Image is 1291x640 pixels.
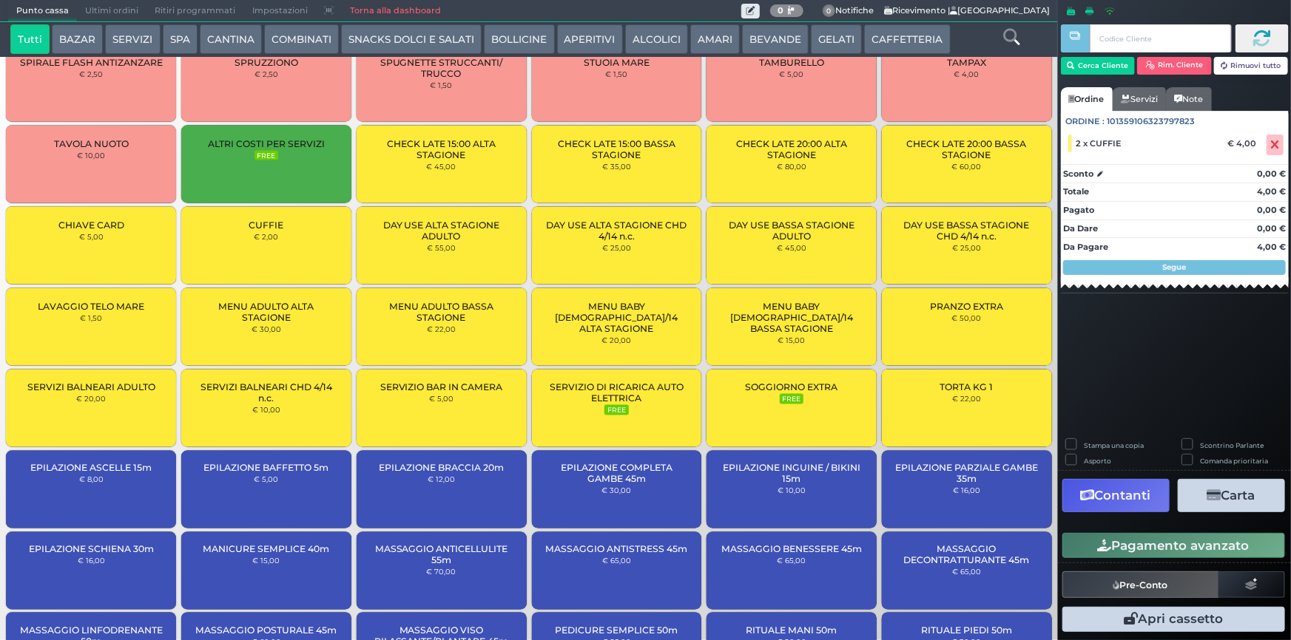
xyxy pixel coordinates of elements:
[1062,571,1219,598] button: Pre-Conto
[54,138,129,149] span: TAVOLA NUOTO
[255,151,278,161] small: FREE
[777,243,806,252] small: € 45,00
[721,544,862,555] span: MASSAGGIO BENESSERE 45m
[604,405,628,415] small: FREE
[194,382,339,404] span: SERVIZI BALNEARI CHD 4/14 n.c.
[203,463,328,474] span: EPILAZIONE BAFFETTO 5m
[952,243,981,252] small: € 25,00
[1178,479,1285,512] button: Carta
[823,4,836,18] span: 0
[952,162,982,171] small: € 60,00
[244,1,316,21] span: Impostazioni
[1061,57,1136,75] button: Cerca Cliente
[380,382,503,393] span: SERVIZIO BAR IN CAMERA
[249,219,283,231] span: CUFFIE
[77,1,146,21] span: Ultimi ordini
[952,395,981,404] small: € 22,00
[777,162,806,171] small: € 80,00
[719,301,864,334] span: MENU BABY [DEMOGRAPHIC_DATA]/14 BASSA STAGIONE
[264,24,339,54] button: COMBINATI
[894,463,1039,485] span: EPILAZIONE PARZIALE GAMBE 35m
[484,24,554,54] button: BOLLICINE
[1084,456,1111,466] label: Asporto
[369,138,514,160] span: CHECK LATE 15:00 ALTA STAGIONE
[1166,87,1211,111] a: Note
[369,219,514,242] span: DAY USE ALTA STAGIONE ADULTO
[1225,138,1264,149] div: € 4,00
[369,301,514,323] span: MENU ADULTO BASSA STAGIONE
[163,24,198,54] button: SPA
[1201,456,1269,466] label: Comanda prioritaria
[105,24,160,54] button: SERVIZI
[8,1,77,21] span: Punto cassa
[194,301,339,323] span: MENU ADULTO ALTA STAGIONE
[427,324,456,333] small: € 22,00
[20,57,163,68] span: SPIRALE FLASH ANTIZANZARE
[1108,115,1196,128] span: 101359106323797823
[921,625,1012,636] span: RITUALE PIEDI 50m
[1063,186,1089,197] strong: Totale
[1257,205,1286,215] strong: 0,00 €
[79,475,104,484] small: € 8,00
[29,544,154,555] span: EPILAZIONE SCHIENA 30m
[255,69,278,78] small: € 2,50
[252,406,280,415] small: € 10,00
[146,1,243,21] span: Ritiri programmati
[30,463,152,474] span: EPILAZIONE ASCELLE 15m
[1063,205,1094,215] strong: Pagato
[1076,138,1122,149] span: 2 x CUFFIE
[894,544,1039,566] span: MASSAGGIO DECONTRATTURANTE 45m
[545,544,687,555] span: MASSAGGIO ANTISTRESS 45m
[544,463,689,485] span: EPILAZIONE COMPLETA GAMBE 45m
[1257,223,1286,234] strong: 0,00 €
[1062,533,1285,558] button: Pagamento avanzato
[947,57,986,68] span: TAMPAX
[952,313,982,322] small: € 50,00
[80,313,102,322] small: € 1,50
[428,475,455,484] small: € 12,00
[719,138,864,160] span: CHECK LATE 20:00 ALTA STAGIONE
[200,24,262,54] button: CANTINA
[252,556,280,565] small: € 15,00
[369,544,514,566] span: MASSAGGIO ANTICELLULITE 55m
[79,69,103,78] small: € 2,50
[601,336,631,344] small: € 20,00
[954,69,980,78] small: € 4,00
[746,625,837,636] span: RITUALE MANI 50m
[719,463,864,485] span: EPILAZIONE INGUINE / BIKINI 15m
[58,219,124,231] span: CHIAVE CARD
[894,138,1039,160] span: CHECK LATE 20:00 BASSA STAGIONE
[555,625,678,636] span: PEDICURE SEMPLICE 50m
[252,324,281,333] small: € 30,00
[940,382,994,393] span: TORTA KG 1
[1084,440,1144,450] label: Stampa una copia
[605,69,627,78] small: € 1,50
[742,24,809,54] button: BEVANDE
[1063,242,1108,252] strong: Da Pagare
[690,24,740,54] button: AMARI
[778,556,806,565] small: € 65,00
[1257,186,1286,197] strong: 4,00 €
[719,219,864,242] span: DAY USE BASSA STAGIONE ADULTO
[1163,262,1187,272] strong: Segue
[930,301,1003,312] span: PRANZO EXTRA
[203,544,329,555] span: MANICURE SEMPLICE 40m
[759,57,824,68] span: TAMBURELLO
[235,57,298,68] span: SPRUZZIONO
[780,69,804,78] small: € 5,00
[544,138,689,160] span: CHECK LATE 15:00 BASSA STAGIONE
[780,394,803,404] small: FREE
[1062,607,1285,632] button: Apri cassetto
[77,151,105,160] small: € 10,00
[602,556,631,565] small: € 65,00
[952,568,981,576] small: € 65,00
[76,395,106,404] small: € 20,00
[864,24,950,54] button: CAFFETTERIA
[427,243,456,252] small: € 55,00
[602,162,631,171] small: € 35,00
[78,556,105,565] small: € 16,00
[427,568,456,576] small: € 70,00
[625,24,688,54] button: ALCOLICI
[427,162,456,171] small: € 45,00
[429,395,454,404] small: € 5,00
